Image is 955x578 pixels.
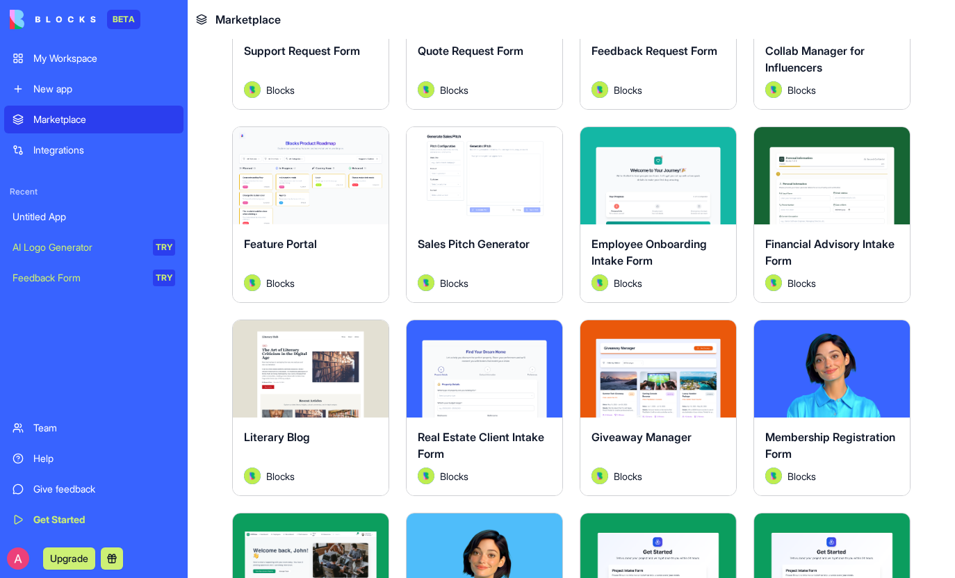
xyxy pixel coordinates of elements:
div: FAQ [28,363,233,378]
span: Blocks [787,276,816,290]
span: Sales Pitch Generator [418,237,530,251]
div: Integrations [33,143,175,157]
img: ACg8ocIRP2_JpaGwG_girOzm0h4b_KSnTZLtLG2KdXgiaJSFDoQQoA=s96-c [7,547,29,570]
span: Giveaway Manager [591,430,692,444]
button: Search for help [20,324,258,352]
a: My Workspace [4,44,183,72]
div: Marketplace [33,113,175,126]
div: Close [239,22,264,47]
span: Blocks [614,83,642,97]
img: Avatar [244,274,261,291]
div: TRY [153,239,175,256]
a: Sales Pitch GeneratorAvatarBlocks [406,126,563,303]
button: Messages [92,433,185,489]
a: AI Logo GeneratorTRY [4,233,183,261]
span: Literary Blog [244,430,310,444]
span: Marketplace [215,11,281,28]
a: Get Started [4,506,183,534]
p: Hi [PERSON_NAME] 👋 [28,99,250,146]
a: Give feedback [4,475,183,503]
span: Recent [4,186,183,197]
div: Profile image for Dan [189,22,217,50]
a: Marketplace [4,106,183,133]
a: Feature PortalAvatarBlocks [232,126,389,303]
div: Get Started [33,513,175,527]
button: Upgrade [43,547,95,570]
div: Profile image for Sharon [163,22,190,50]
a: Integrations [4,136,183,164]
div: Send us a messageWe typically reply within 3 hours [14,188,264,240]
img: Avatar [418,81,434,98]
span: Blocks [440,469,468,484]
img: Avatar [765,274,782,291]
span: Real Estate Client Intake Form [418,430,544,461]
div: My Workspace [33,51,175,65]
span: Blocks [614,276,642,290]
span: Messages [115,468,163,478]
span: Quote Request Form [418,44,523,58]
span: Financial Advisory Intake Form [765,237,895,267]
div: Untitled App [13,210,175,224]
p: How can we help? [28,146,250,170]
img: logo [10,10,96,29]
img: Avatar [244,81,261,98]
div: Send us a message [28,199,232,214]
div: AI Logo Generator [13,240,143,254]
span: Blocks [787,469,816,484]
div: Team [33,421,175,435]
div: Tickets [28,285,233,299]
span: Blocks [266,276,295,290]
div: Create a ticket [28,259,250,274]
span: Blocks [787,83,816,97]
img: Avatar [591,81,608,98]
a: New app [4,75,183,103]
a: Upgrade [43,551,95,565]
img: Avatar [765,468,782,484]
img: Avatar [765,81,782,98]
span: Help [220,468,243,478]
span: Blocks [440,276,468,290]
a: BETA [10,10,140,29]
div: BETA [107,10,140,29]
span: Blocks [266,83,295,97]
a: Help [4,445,183,472]
span: Feature Portal [244,237,317,251]
span: Support Request Form [244,44,360,58]
img: Avatar [244,468,261,484]
div: Feedback Form [13,271,143,285]
a: Feedback FormTRY [4,264,183,292]
span: Feedback Request Form [591,44,717,58]
img: Avatar [591,468,608,484]
span: Blocks [266,469,295,484]
div: Give feedback [33,482,175,496]
span: Employee Onboarding Intake Form [591,237,707,267]
div: TRY [153,270,175,286]
a: Untitled App [4,203,183,231]
img: logo [28,26,44,49]
div: Help [33,452,175,465]
span: Collab Manager for Influencers [765,44,865,74]
a: Giveaway ManagerAvatarBlocks [580,320,737,496]
a: Team [4,414,183,442]
a: Real Estate Client Intake FormAvatarBlocks [406,320,563,496]
span: Blocks [440,83,468,97]
span: Home [31,468,62,478]
div: FAQ [20,358,258,383]
img: Avatar [418,274,434,291]
a: Financial Advisory Intake FormAvatarBlocks [753,126,911,303]
span: Search for help [28,331,113,346]
a: Employee Onboarding Intake FormAvatarBlocks [580,126,737,303]
img: Avatar [591,274,608,291]
a: Membership Registration FormAvatarBlocks [753,320,911,496]
img: Avatar [418,468,434,484]
span: Blocks [614,469,642,484]
button: Help [186,433,278,489]
a: Literary BlogAvatarBlocks [232,320,389,496]
img: Profile image for Shelly [136,22,164,50]
div: New app [33,82,175,96]
div: Tickets [20,279,258,305]
span: Membership Registration Form [765,430,895,461]
div: We typically reply within 3 hours [28,214,232,229]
